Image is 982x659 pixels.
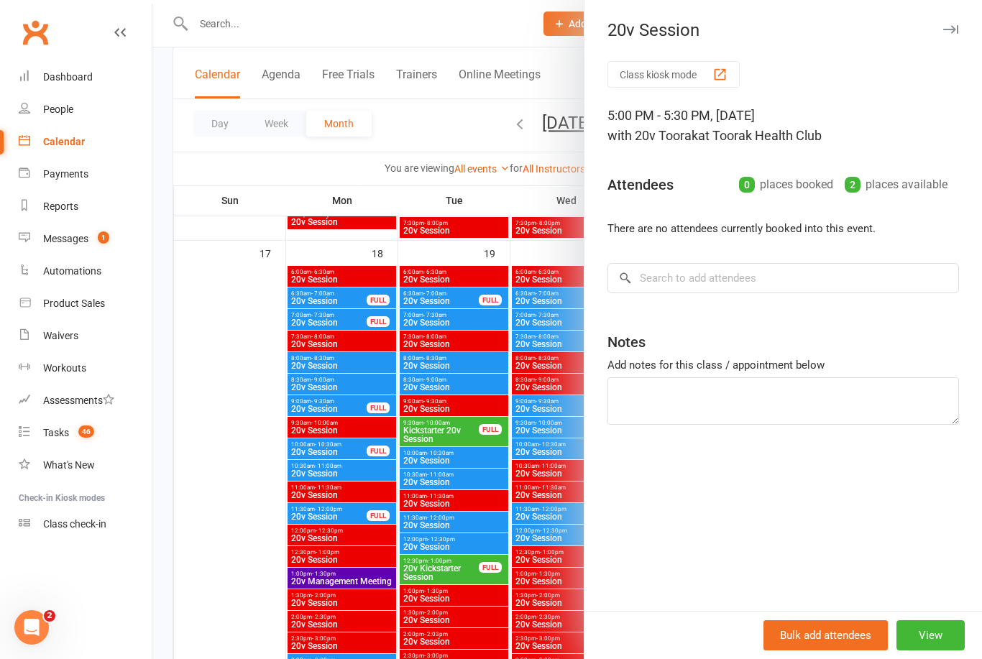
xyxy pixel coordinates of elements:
div: Attendees [607,175,674,195]
a: Tasks 46 [19,417,152,449]
div: What's New [43,459,95,471]
div: Add notes for this class / appointment below [607,356,959,374]
div: Assessments [43,395,114,406]
div: Waivers [43,330,78,341]
button: Class kiosk mode [607,61,740,88]
a: People [19,93,152,126]
a: Dashboard [19,61,152,93]
div: Automations [43,265,101,277]
div: places available [845,175,947,195]
div: Reports [43,201,78,212]
div: places booked [739,175,833,195]
a: Workouts [19,352,152,384]
div: 0 [739,177,755,193]
div: Dashboard [43,71,93,83]
div: Workouts [43,362,86,374]
button: View [896,620,965,650]
input: Search to add attendees [607,263,959,293]
div: Class check-in [43,518,106,530]
span: at Toorak Health Club [698,128,822,143]
a: Calendar [19,126,152,158]
div: Messages [43,233,88,244]
div: People [43,103,73,115]
span: 2 [44,610,55,622]
a: Class kiosk mode [19,508,152,540]
a: Product Sales [19,287,152,320]
iframe: Intercom live chat [14,610,49,645]
a: What's New [19,449,152,481]
div: Calendar [43,136,85,147]
span: 46 [78,425,94,438]
a: Reports [19,190,152,223]
a: Clubworx [17,14,53,50]
a: Assessments [19,384,152,417]
button: Bulk add attendees [763,620,888,650]
span: with 20v Toorak [607,128,698,143]
li: There are no attendees currently booked into this event. [607,220,959,237]
span: 1 [98,231,109,244]
div: 2 [845,177,861,193]
div: 20v Session [584,20,982,40]
a: Waivers [19,320,152,352]
a: Messages 1 [19,223,152,255]
div: Payments [43,168,88,180]
div: Product Sales [43,298,105,309]
a: Automations [19,255,152,287]
div: Notes [607,332,646,352]
a: Payments [19,158,152,190]
div: 5:00 PM - 5:30 PM, [DATE] [607,106,959,146]
div: Tasks [43,427,69,438]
